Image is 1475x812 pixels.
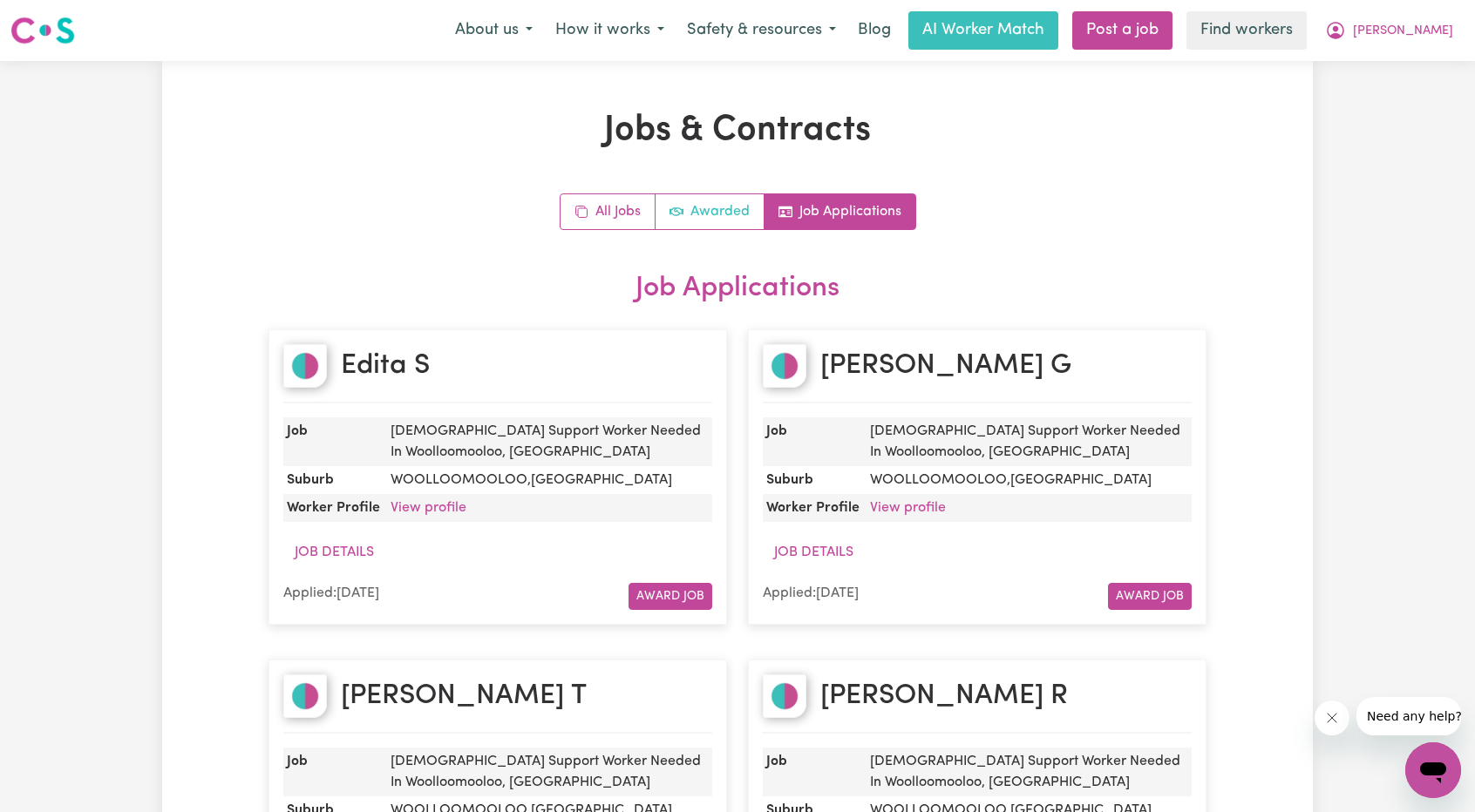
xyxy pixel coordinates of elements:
[391,501,466,515] a: View profile
[763,344,806,388] img: Claudia
[763,748,863,796] dt: Job
[283,344,327,388] img: Edita
[763,536,865,569] button: Job Details
[1315,700,1349,735] iframe: Close message
[268,110,1207,152] h1: Jobs & Contracts
[629,583,712,610] button: Award Job
[863,748,1192,796] dd: [DEMOGRAPHIC_DATA] Support Worker Needed In Woolloomooloo, [GEOGRAPHIC_DATA]
[1405,742,1461,798] iframe: Button to launch messaging window
[820,680,1068,713] h2: [PERSON_NAME] R
[763,674,806,718] img: Ruth
[763,466,863,494] dt: Suburb
[656,194,765,229] a: Active jobs
[444,12,544,49] button: About us
[384,748,712,796] dd: [DEMOGRAPHIC_DATA] Support Worker Needed In Woolloomooloo, [GEOGRAPHIC_DATA]
[283,748,384,796] dt: Job
[1353,22,1453,41] span: [PERSON_NAME]
[1314,12,1465,49] button: My Account
[341,349,430,382] h2: Edita S
[1186,11,1307,50] a: Find workers
[1356,697,1461,735] iframe: Message from company
[283,586,379,600] span: Applied: [DATE]
[820,349,1071,382] h2: [PERSON_NAME] G
[1072,11,1173,50] a: Post a job
[870,501,946,515] a: View profile
[283,536,385,569] button: Job Details
[763,586,859,600] span: Applied: [DATE]
[763,494,863,522] dt: Worker Profile
[847,11,901,50] a: Blog
[863,466,1192,494] dd: WOOLLOOMOOLOO , [GEOGRAPHIC_DATA]
[341,680,587,713] h2: [PERSON_NAME] T
[10,12,105,26] span: Need any help?
[283,417,384,466] dt: Job
[283,494,384,522] dt: Worker Profile
[765,194,915,229] a: Job applications
[544,12,676,49] button: How it works
[1108,583,1192,610] button: Award Job
[283,466,384,494] dt: Suburb
[763,417,863,466] dt: Job
[863,417,1192,466] dd: [DEMOGRAPHIC_DATA] Support Worker Needed In Woolloomooloo, [GEOGRAPHIC_DATA]
[283,674,327,718] img: Bianca
[268,272,1207,305] h2: Job Applications
[10,15,75,46] img: Careseekers logo
[384,417,712,466] dd: [DEMOGRAPHIC_DATA] Support Worker Needed In Woolloomooloo, [GEOGRAPHIC_DATA]
[561,194,656,229] a: All jobs
[908,11,1058,50] a: AI Worker Match
[10,10,75,51] a: Careseekers logo
[676,12,847,49] button: Safety & resources
[384,466,712,494] dd: WOOLLOOMOOLOO , [GEOGRAPHIC_DATA]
